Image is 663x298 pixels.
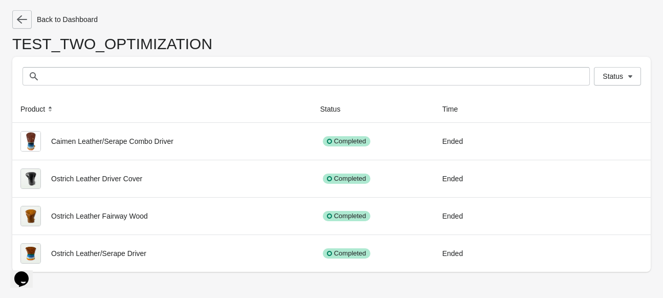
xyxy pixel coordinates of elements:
[603,72,623,80] span: Status
[594,67,641,86] button: Status
[316,100,355,118] button: Status
[20,168,304,189] div: Ostrich Leather Driver Cover
[12,10,651,29] div: Back to Dashboard
[442,131,500,152] div: Ended
[438,100,472,118] button: Time
[323,174,370,184] div: Completed
[442,206,500,226] div: Ended
[20,131,304,152] div: Caimen Leather/Serape Combo Driver
[442,168,500,189] div: Ended
[20,243,304,264] div: Ostrich Leather/Serape Driver
[323,248,370,259] div: Completed
[12,39,651,57] h1: TEST_TWO_OPTIMIZATION
[442,243,500,264] div: Ended
[323,211,370,221] div: Completed
[16,100,59,118] button: Product
[20,206,304,226] div: Ostrich Leather Fairway Wood
[10,257,43,288] iframe: chat widget
[323,136,370,146] div: Completed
